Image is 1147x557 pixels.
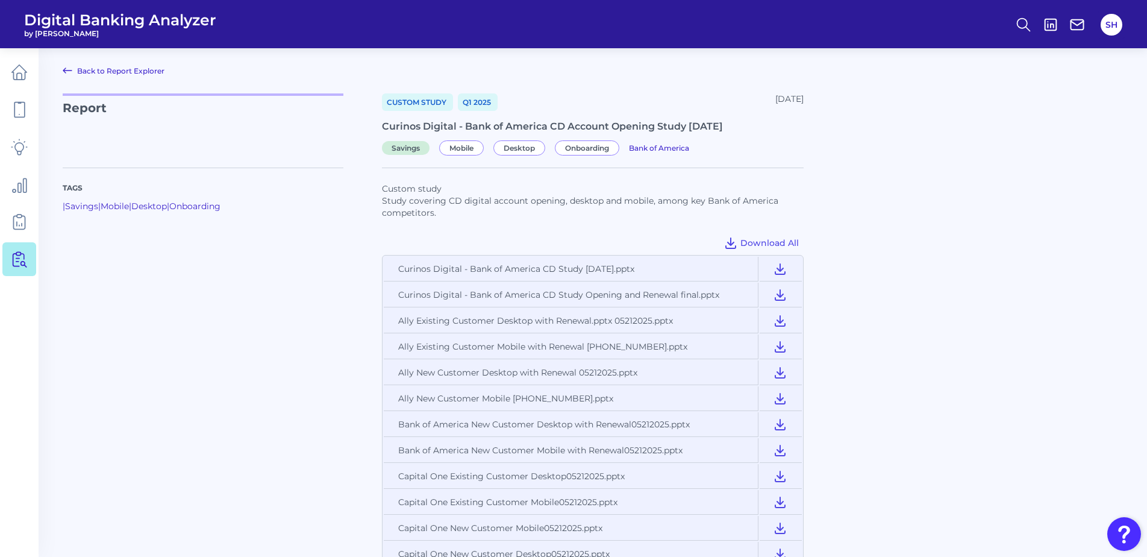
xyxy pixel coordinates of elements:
[63,93,343,153] p: Report
[24,11,216,29] span: Digital Banking Analyzer
[384,516,758,541] td: Capital One New Customer Mobile05212025.pptx
[65,201,98,212] a: Savings
[1107,517,1141,551] button: Open Resource Center
[384,386,758,411] td: Ally New Customer Mobile [PHONE_NUMBER].pptx
[24,29,216,38] span: by [PERSON_NAME]
[382,183,442,194] span: Custom study
[458,93,498,111] a: Q1 2025
[384,464,758,489] td: Capital One Existing Customer Desktop05212025.pptx
[740,238,799,248] span: Download All
[169,201,220,212] a: Onboarding
[384,309,758,333] td: Ally Existing Customer Desktop with Renewal.pptx 05212025.pptx
[719,233,804,253] button: Download All
[493,142,550,153] a: Desktop
[629,143,689,153] span: Bank of America
[101,201,129,212] a: Mobile
[382,93,453,111] a: Custom Study
[63,183,343,194] p: Tags
[384,335,758,359] td: Ally Existing Customer Mobile with Renewal [PHONE_NUMBER].pptx
[384,283,758,307] td: Curinos Digital - Bank of America CD Study Opening and Renewal final.pptx
[98,201,101,212] span: |
[1101,14,1122,36] button: SH
[629,142,689,153] a: Bank of America
[384,412,758,437] td: Bank of America New Customer Desktop with Renewal05212025.pptx
[555,140,619,156] span: Onboarding
[384,438,758,463] td: Bank of America New Customer Mobile with Renewal05212025.pptx
[493,140,545,156] span: Desktop
[384,490,758,515] td: Capital One Existing Customer Mobile05212025.pptx
[384,257,758,282] td: Curinos Digital - Bank of America CD Study [DATE].pptx
[129,201,131,212] span: |
[382,141,430,155] span: Savings
[63,201,65,212] span: |
[439,142,489,153] a: Mobile
[439,140,484,156] span: Mobile
[382,195,804,219] p: Study covering CD digital account opening, desktop and mobile, among key Bank of America competit...
[131,201,167,212] a: Desktop
[63,63,164,78] a: Back to Report Explorer
[167,201,169,212] span: |
[775,93,804,111] div: [DATE]
[382,142,434,153] a: Savings
[382,121,804,132] div: Curinos Digital - Bank of America CD Account Opening Study [DATE]
[555,142,624,153] a: Onboarding
[384,360,758,385] td: Ally New Customer Desktop with Renewal 05212025.pptx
